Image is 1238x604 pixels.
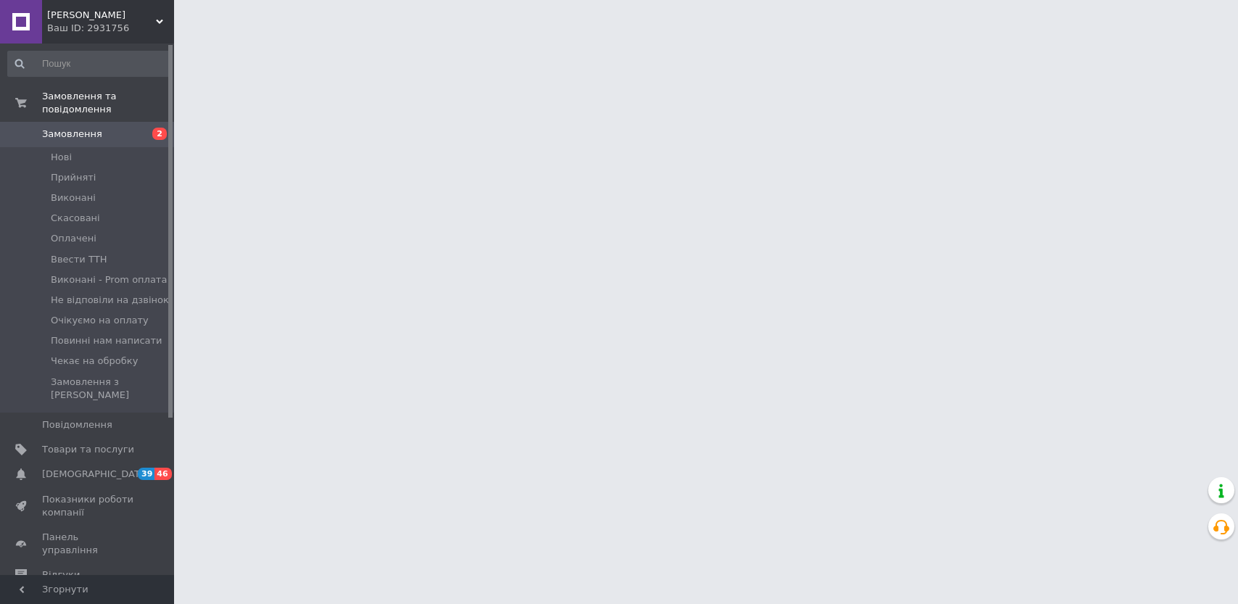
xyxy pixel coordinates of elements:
span: Нові [51,151,72,164]
span: Оплачені [51,232,96,245]
span: 46 [154,468,171,480]
span: Не відповіли на дзвінок [51,294,169,307]
span: Замовлення з [PERSON_NAME] [51,376,169,402]
span: Показники роботи компанії [42,493,134,519]
span: Прийняті [51,171,96,184]
span: Знайди Дешевше [47,9,156,22]
span: 39 [138,468,154,480]
span: [DEMOGRAPHIC_DATA] [42,468,149,481]
span: Очікуємо на оплату [51,314,149,327]
input: Пошук [7,51,170,77]
span: Скасовані [51,212,100,225]
span: Замовлення та повідомлення [42,90,174,116]
span: 2 [152,128,167,140]
span: Замовлення [42,128,102,141]
span: Чекає на обробку [51,355,138,368]
span: Товари та послуги [42,443,134,456]
span: Повинні нам написати [51,334,162,347]
div: Ваш ID: 2931756 [47,22,174,35]
span: Панель управління [42,531,134,557]
span: Відгуки [42,568,80,582]
span: Виконані - Prom оплата [51,273,167,286]
span: Повідомлення [42,418,112,431]
span: Ввести ТТН [51,253,107,266]
span: Виконані [51,191,96,204]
